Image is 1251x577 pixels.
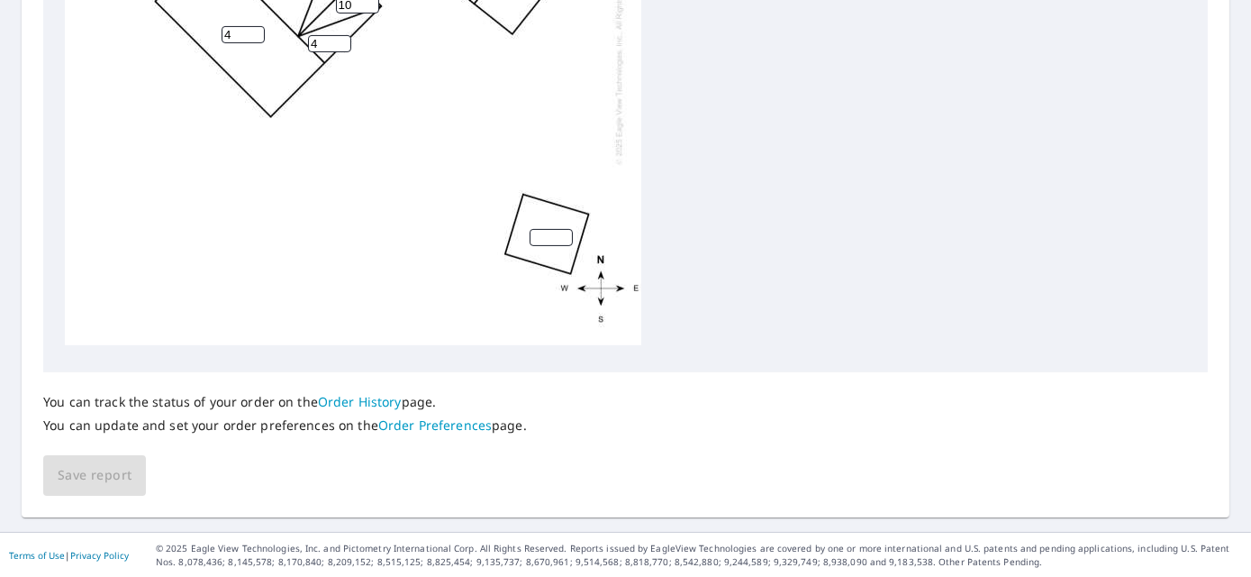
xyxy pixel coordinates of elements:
p: You can track the status of your order on the page. [43,394,527,410]
a: Terms of Use [9,549,65,562]
a: Order Preferences [378,417,492,434]
p: | [9,550,129,561]
a: Privacy Policy [70,549,129,562]
p: You can update and set your order preferences on the page. [43,417,527,434]
p: © 2025 Eagle View Technologies, Inc. and Pictometry International Corp. All Rights Reserved. Repo... [156,542,1242,569]
a: Order History [318,393,402,410]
